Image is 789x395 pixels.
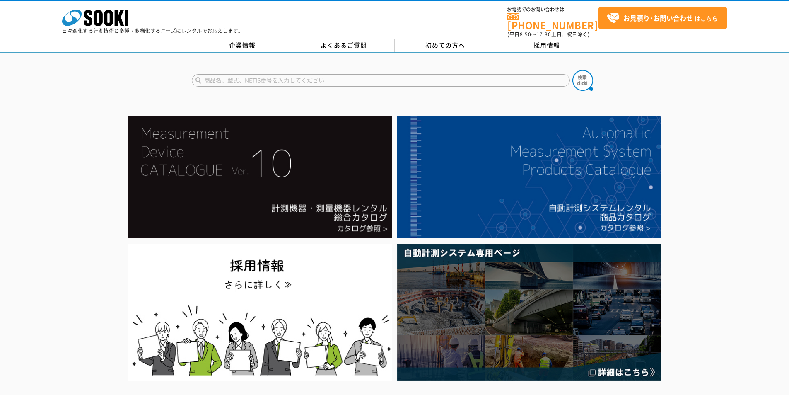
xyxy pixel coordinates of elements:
[520,31,531,38] span: 8:50
[397,116,661,238] img: 自動計測システムカタログ
[128,244,392,381] img: SOOKI recruit
[192,74,570,87] input: 商品名、型式、NETIS番号を入力してください
[192,39,293,52] a: 企業情報
[293,39,395,52] a: よくあるご質問
[507,7,598,12] span: お電話でのお問い合わせは
[395,39,496,52] a: 初めての方へ
[536,31,551,38] span: 17:30
[425,41,465,50] span: 初めての方へ
[572,70,593,91] img: btn_search.png
[397,244,661,381] img: 自動計測システム専用ページ
[128,116,392,238] img: Catalog Ver10
[507,13,598,30] a: [PHONE_NUMBER]
[598,7,727,29] a: お見積り･お問い合わせはこちら
[507,31,589,38] span: (平日 ～ 土日、祝日除く)
[496,39,598,52] a: 採用情報
[62,28,244,33] p: 日々進化する計測技術と多種・多様化するニーズにレンタルでお応えします。
[623,13,693,23] strong: お見積り･お問い合わせ
[607,12,718,24] span: はこちら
